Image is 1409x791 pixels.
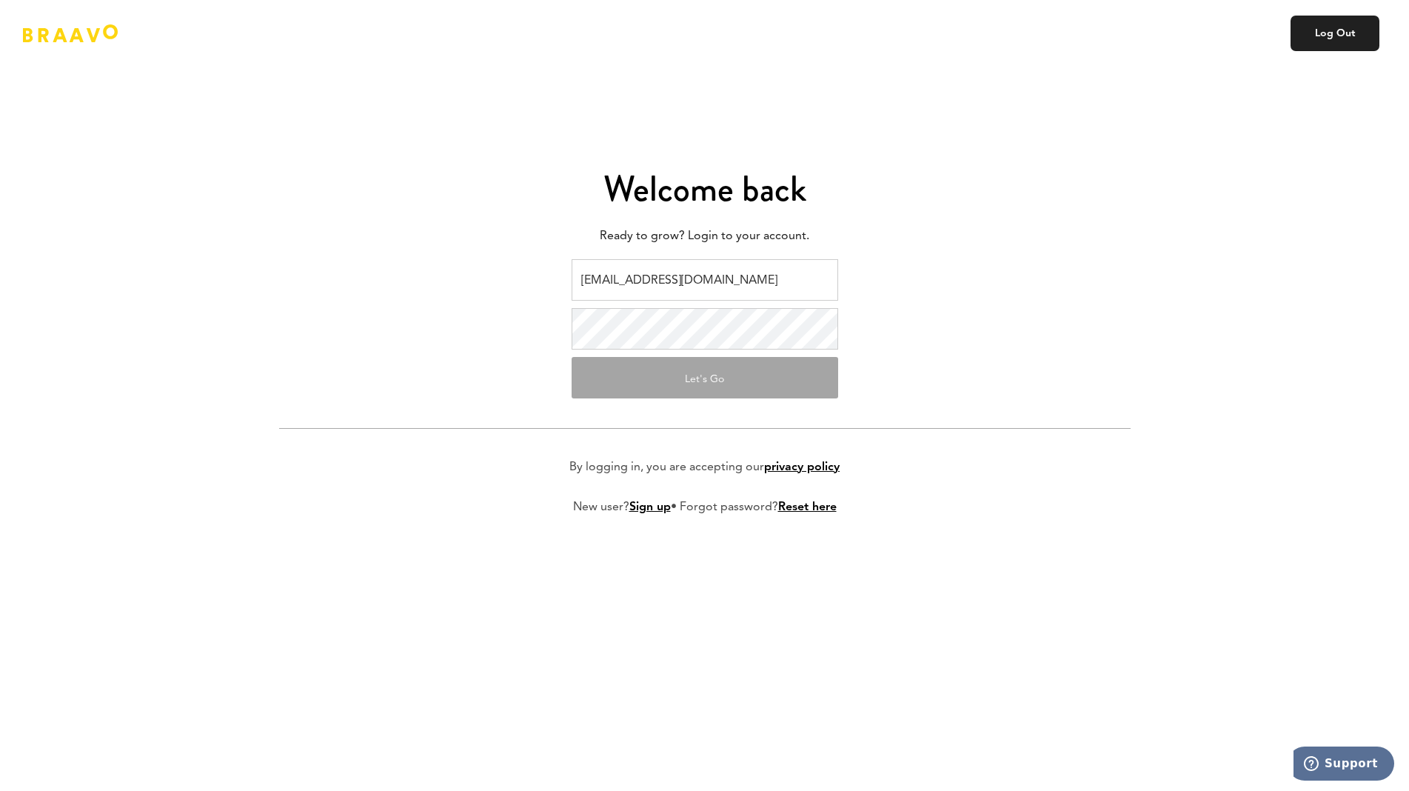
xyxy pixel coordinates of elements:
a: Sign up [629,501,671,513]
p: Ready to grow? Login to your account. [279,225,1131,247]
span: Welcome back [603,164,806,214]
a: privacy policy [764,461,840,473]
p: By logging in, you are accepting our [569,458,840,476]
iframe: Opens a widget where you can find more information [1293,747,1394,784]
input: Email [572,259,838,301]
a: Log Out [1291,16,1379,51]
p: New user? • Forgot password? [573,498,837,516]
button: Let's Go [572,357,838,398]
a: Reset here [778,501,837,513]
